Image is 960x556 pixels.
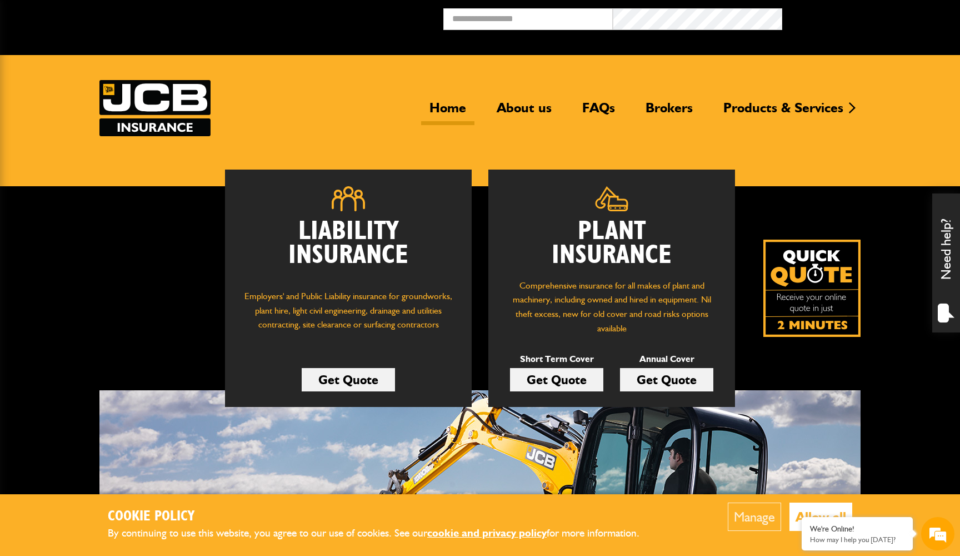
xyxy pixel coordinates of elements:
button: Broker Login [782,8,952,26]
p: Annual Cover [620,352,713,366]
a: Brokers [637,100,701,125]
h2: Plant Insurance [505,220,718,267]
button: Allow all [789,503,852,531]
a: FAQs [574,100,623,125]
button: Manage [728,503,781,531]
div: Need help? [932,193,960,332]
a: About us [488,100,560,125]
a: Products & Services [715,100,852,125]
h2: Cookie Policy [108,508,658,525]
a: cookie and privacy policy [427,527,547,539]
p: How may I help you today? [810,535,904,544]
a: Home [421,100,474,125]
p: Short Term Cover [510,352,603,366]
p: Employers' and Public Liability insurance for groundworks, plant hire, light civil engineering, d... [242,289,455,342]
h2: Liability Insurance [242,220,455,279]
div: We're Online! [810,524,904,534]
a: Get your insurance quote isn just 2-minutes [763,240,861,337]
p: By continuing to use this website, you agree to our use of cookies. See our for more information. [108,525,658,542]
a: Get Quote [302,368,395,391]
a: JCB Insurance Services [99,80,211,136]
img: Quick Quote [763,240,861,337]
a: Get Quote [620,368,713,391]
a: Get Quote [510,368,603,391]
img: JCB Insurance Services logo [99,80,211,136]
p: Comprehensive insurance for all makes of plant and machinery, including owned and hired in equipm... [505,279,718,335]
